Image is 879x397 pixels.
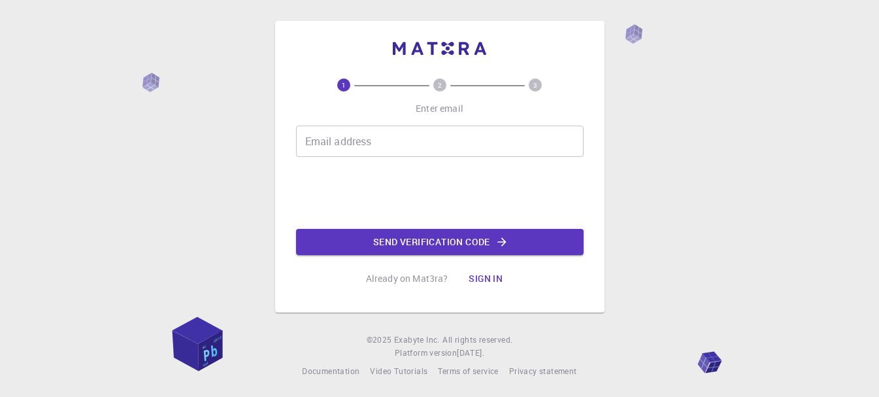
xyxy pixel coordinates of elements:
[370,365,427,378] a: Video Tutorials
[296,229,584,255] button: Send verification code
[394,334,440,347] a: Exabyte Inc.
[457,347,484,360] a: [DATE].
[458,266,513,292] button: Sign in
[438,366,498,376] span: Terms of service
[370,366,427,376] span: Video Tutorials
[457,347,484,358] span: [DATE] .
[438,365,498,378] a: Terms of service
[438,80,442,90] text: 2
[302,365,359,378] a: Documentation
[342,80,346,90] text: 1
[366,272,448,285] p: Already on Mat3ra?
[416,102,463,115] p: Enter email
[509,365,577,378] a: Privacy statement
[394,334,440,345] span: Exabyte Inc.
[340,167,539,218] iframe: reCAPTCHA
[442,334,512,347] span: All rights reserved.
[533,80,537,90] text: 3
[367,334,394,347] span: © 2025
[395,347,457,360] span: Platform version
[302,366,359,376] span: Documentation
[509,366,577,376] span: Privacy statement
